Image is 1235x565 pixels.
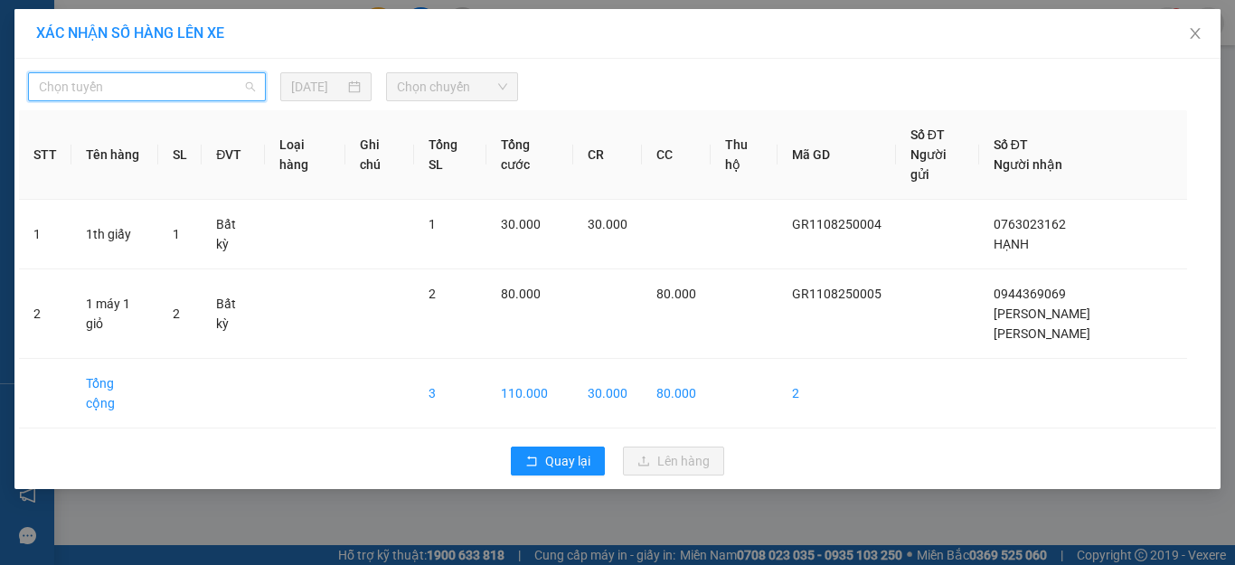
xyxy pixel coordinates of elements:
span: 0944369069 [994,287,1066,301]
span: 80.000 [501,287,541,301]
span: Số ĐT [910,127,945,142]
td: 1 máy 1 giỏ [71,269,158,359]
span: 0763023162 [994,217,1066,231]
td: 110.000 [486,359,573,428]
div: Hộ Phòng - Sài Gòn [28,224,269,253]
span: HẠNH [994,237,1029,251]
span: 80.000 [656,287,696,301]
div: Sài Gòn - Hộ Phòng [39,200,258,220]
button: uploadLên hàng [623,447,724,476]
span: GR1108250004 [792,217,881,231]
th: CR [573,110,642,200]
span: Chọn chuyến [397,73,508,100]
div: Bạc Liêu - [GEOGRAPHIC_DATA] (VIP) [39,142,258,162]
th: STT [19,110,71,200]
span: Người nhận [994,157,1062,172]
th: Thu hộ [711,110,778,200]
div: Chọn tuyến [28,108,269,137]
div: Bạc Liêu - Sài Gòn (VIP) [28,137,269,166]
td: Bất kỳ [202,269,264,359]
th: Mã GD [778,110,896,200]
span: XÁC NHẬN SỐ HÀNG LÊN XE [36,24,224,42]
td: 80.000 [642,359,711,428]
th: Tổng SL [414,110,486,200]
td: 2 [778,359,896,428]
span: rollback [525,455,538,469]
span: 1 [429,217,436,231]
div: Chọn tuyến [39,113,258,133]
button: Close [1170,9,1221,60]
span: Số ĐT [994,137,1028,152]
span: 2 [173,306,180,321]
span: GR1108250005 [792,287,881,301]
span: [PERSON_NAME] [PERSON_NAME] [994,306,1090,341]
span: Quay lại [545,451,590,471]
th: Tổng cước [486,110,573,200]
div: [PERSON_NAME][GEOGRAPHIC_DATA] [39,229,258,249]
div: Sài Gòn - Hộ Phòng [28,195,269,224]
td: 1 [19,200,71,269]
td: 30.000 [573,359,642,428]
button: rollbackQuay lại [511,447,605,476]
th: Ghi chú [345,110,414,200]
span: Chọn tuyến [39,73,255,100]
td: Tổng cộng [71,359,158,428]
div: Sài Gòn - Bạc Liêu (VIP) [28,166,269,195]
span: 30.000 [588,217,627,231]
div: Sài Gòn - Bạc Liêu (VIP) [39,171,258,191]
span: 2 [429,287,436,301]
input: 11/08/2025 [291,77,344,97]
td: 3 [414,359,486,428]
th: CC [642,110,711,200]
span: Người gửi [910,147,947,182]
th: Loại hàng [265,110,346,200]
span: close [1188,26,1202,41]
span: 30.000 [501,217,541,231]
td: 2 [19,269,71,359]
